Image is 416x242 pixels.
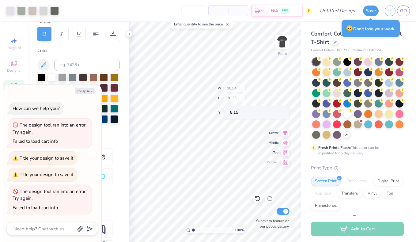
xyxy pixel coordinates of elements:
div: Title your design to save it [20,172,73,178]
a: GD [397,6,410,16]
div: Transfers [337,189,362,198]
span: FREE [282,9,288,13]
div: This color can be expedited for 5 day delivery. [318,145,394,156]
span: # C1717 [337,48,350,53]
div: Title your design to save it [20,155,73,161]
span: Comfort Colors Adult Heavyweight T-Shirt [311,30,402,46]
div: Failed to load cart info [13,205,58,211]
div: Foil [383,189,397,198]
button: Collapse [75,88,95,94]
div: Front [278,51,287,56]
label: Submit to feature on our public gallery. [253,218,289,229]
div: Color [37,47,119,54]
div: Print Type [311,164,404,172]
strong: Fresh Prints Flash: [318,145,351,150]
span: Middle [267,141,278,145]
input: Untitled Design [315,5,360,17]
span: Bottom [267,160,278,164]
img: Front [276,36,289,48]
button: Save [363,6,379,16]
div: Screen Print [311,177,341,186]
div: Failed to load cart info [13,138,58,144]
span: N/A [271,8,278,14]
span: GD [400,7,407,14]
span: Comfort Colors [311,48,334,53]
div: Vinyl [364,189,381,198]
span: – – [212,8,225,14]
div: Digital Print [373,177,403,186]
span: Image AI [7,45,21,50]
div: Embroidery [342,177,372,186]
span: 100 % [235,227,244,233]
span: – – [232,8,244,14]
div: The design tool ran into an error. Try again. [13,188,86,202]
div: Applique [311,189,335,198]
div: The design tool ran into an error. Try again. [13,122,86,135]
input: – – [181,5,205,16]
div: Enter quantity to see the price. [171,20,233,28]
span: Minimum Order: 24 + [353,48,383,53]
span: Designs [7,68,21,73]
span: Top [267,150,278,155]
input: e.g. 7428 c [55,59,119,71]
span: 😥 [346,25,353,32]
span: Center [267,131,278,135]
div: Rhinestones [311,201,341,210]
div: How can we help you? [13,105,60,112]
div: Don’t lose your work. [342,20,400,37]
